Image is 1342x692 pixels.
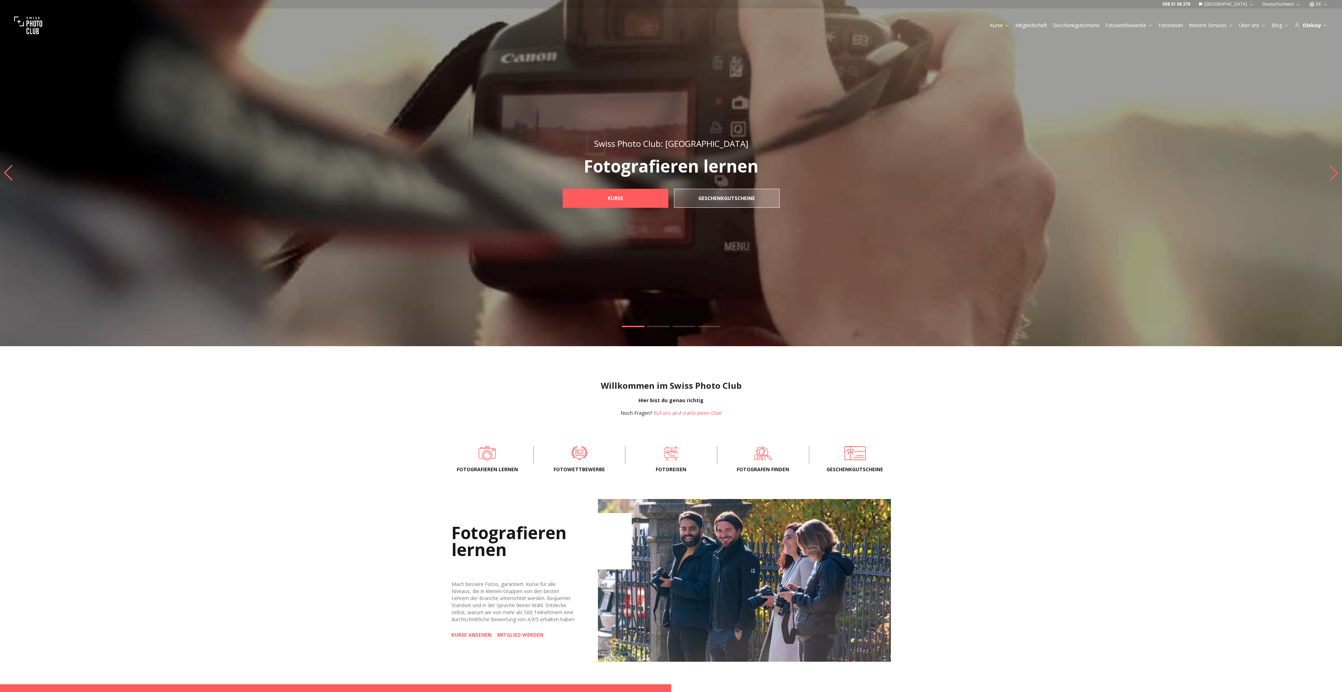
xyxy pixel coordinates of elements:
[1050,20,1103,30] button: Geschenkgutscheine
[990,22,1010,29] a: Kurse
[594,138,748,149] span: Swiss Photo Club: [GEOGRAPHIC_DATA]
[14,11,42,39] img: Swiss photo club
[453,466,522,473] span: Fotografieren lernen
[1015,22,1047,29] a: Mitgliedschaft
[1239,22,1266,29] a: Über uns
[1159,22,1183,29] a: Fotoreisen
[1269,20,1292,30] button: Blog
[729,446,798,460] a: Fotografen finden
[1105,22,1153,29] a: Fotowettbewerbe
[620,410,652,416] span: Noch Fragen?
[563,189,668,208] a: Kurse
[654,410,678,416] a: Ruf uns an
[637,466,706,473] span: Fotoreisen
[1103,20,1156,30] button: Fotowettbewerbe
[820,446,890,460] a: Geschenkgutscheine
[698,195,755,202] b: Geschenkgutscheine
[6,397,1336,404] div: Hier bist du genau richtig
[6,380,1336,391] h1: Willkommen im Swiss Photo Club
[451,581,575,623] div: Mach bessere Fotos, garantiert. Kurse für alle Niveaus, die in kleinen Gruppen von den besten Leh...
[1053,22,1100,29] a: Geschenkgutscheine
[608,195,623,202] b: Kurse
[453,446,522,460] a: Fotografieren lernen
[729,466,798,473] span: Fotografen finden
[545,446,614,460] a: Fotowettbewerbe
[497,631,543,638] a: MITGLIED WERDEN
[1272,22,1289,29] a: Blog
[1236,20,1269,30] button: Über uns
[598,499,891,662] img: Learn Photography
[1189,22,1233,29] a: Weitere Services
[674,189,780,208] a: Geschenkgutscheine
[1294,22,1328,29] div: Oleksiy
[682,410,722,417] button: starte einen Chat
[637,446,706,460] a: Fotoreisen
[987,20,1012,30] button: Kurse
[545,466,614,473] span: Fotowettbewerbe
[547,158,795,175] p: Fotografieren lernen
[1012,20,1050,30] button: Mitgliedschaft
[1156,20,1186,30] button: Fotoreisen
[1186,20,1236,30] button: Weitere Services
[1162,1,1190,7] a: 058 51 00 270
[620,410,722,417] div: /
[820,466,890,473] span: Geschenkgutscheine
[451,631,492,638] a: KURSE ANSEHEN
[451,513,632,569] h2: Fotografieren lernen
